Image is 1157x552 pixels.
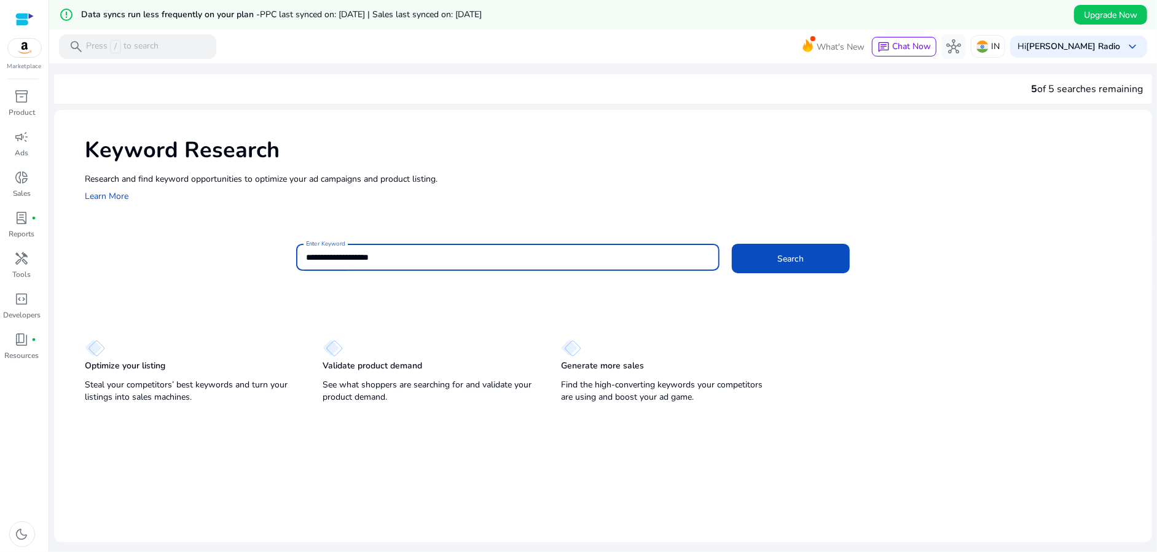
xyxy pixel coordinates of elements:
p: See what shoppers are searching for and validate your product demand. [323,379,536,403]
span: fiber_manual_record [32,216,37,220]
img: diamond.svg [561,340,581,357]
h1: Keyword Research [85,137,1140,163]
p: Validate product demand [323,360,422,372]
span: handyman [15,251,29,266]
a: Learn More [85,190,128,202]
p: Generate more sales [561,360,644,372]
mat-label: Enter Keyword [306,239,345,248]
span: inventory_2 [15,89,29,104]
p: Reports [9,228,35,239]
span: donut_small [15,170,29,185]
p: Sales [13,188,31,199]
img: diamond.svg [323,340,343,357]
span: / [110,40,121,53]
p: IN [991,36,1000,57]
p: Developers [3,309,41,321]
button: hub [941,34,966,59]
span: code_blocks [15,292,29,306]
span: dark_mode [15,527,29,542]
p: Steal your competitors’ best keywords and turn your listings into sales machines. [85,379,298,403]
mat-icon: error_outline [59,7,74,22]
button: chatChat Now [872,37,936,56]
p: Find the high-converting keywords your competitors are using and boost your ad game. [561,379,774,403]
p: Optimize your listing [85,360,165,372]
span: campaign [15,130,29,144]
b: [PERSON_NAME] Radio [1026,41,1120,52]
span: What's New [817,36,865,58]
p: Hi [1018,42,1120,51]
img: in.svg [976,41,989,53]
span: keyboard_arrow_down [1125,39,1140,54]
img: diamond.svg [85,340,105,357]
p: Research and find keyword opportunities to optimize your ad campaigns and product listing. [85,173,1140,185]
p: Press to search [86,40,159,53]
span: search [69,39,84,54]
div: of 5 searches remaining [1031,82,1143,96]
p: Tools [13,269,31,280]
span: chat [877,41,890,53]
span: hub [946,39,961,54]
span: PPC last synced on: [DATE] | Sales last synced on: [DATE] [260,9,482,20]
img: amazon.svg [8,39,41,57]
span: Search [777,252,804,265]
p: Resources [5,350,39,361]
button: Upgrade Now [1074,5,1147,25]
p: Product [9,107,35,118]
h5: Data syncs run less frequently on your plan - [81,10,482,20]
button: Search [732,244,850,273]
span: book_4 [15,332,29,347]
span: 5 [1031,82,1037,96]
span: fiber_manual_record [32,337,37,342]
p: Marketplace [7,62,42,71]
span: Upgrade Now [1084,9,1137,21]
span: lab_profile [15,211,29,225]
span: Chat Now [892,41,931,52]
p: Ads [15,147,29,158]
